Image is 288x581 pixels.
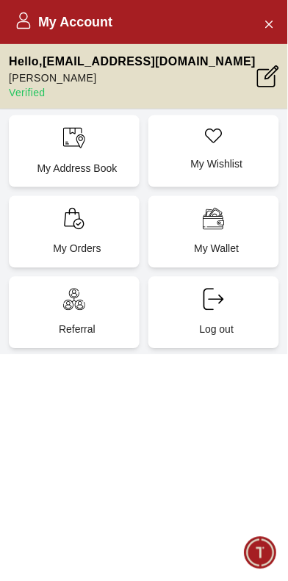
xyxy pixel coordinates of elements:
p: Referral [21,322,134,337]
p: My Address Book [21,161,134,176]
p: Log out [160,322,273,337]
p: My Orders [21,242,134,256]
p: My Wallet [160,242,273,256]
p: Verified [9,85,256,100]
div: Chat Widget [245,538,277,570]
button: Close Account [257,12,281,35]
h2: My Account [15,12,112,32]
p: Hello , [EMAIL_ADDRESS][DOMAIN_NAME] [9,53,256,71]
p: [PERSON_NAME] [9,71,256,85]
p: My Wishlist [160,156,273,171]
